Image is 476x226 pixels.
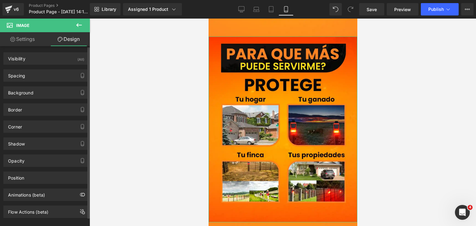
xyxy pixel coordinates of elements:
span: Publish [428,7,444,12]
div: Visibility [8,53,25,61]
div: Border [8,104,22,112]
span: Image [16,23,29,28]
div: v6 [12,5,20,13]
div: Opacity [8,155,24,163]
div: Background [8,87,33,95]
a: Mobile [279,3,293,15]
button: Redo [344,3,357,15]
a: Product Pages [29,3,100,8]
div: Flow Actions (beta) [8,206,48,215]
a: Preview [387,3,418,15]
a: Tablet [264,3,279,15]
span: Save [367,6,377,13]
div: Spacing [8,70,25,78]
iframe: Intercom live chat [455,205,470,220]
a: New Library [90,3,121,15]
a: Laptop [249,3,264,15]
div: Shadow [8,138,25,146]
span: Product Page - [DATE] 14:18:34 [29,9,88,14]
button: More [461,3,474,15]
a: Desktop [234,3,249,15]
div: Animations (beta) [8,189,45,198]
span: 4 [468,205,473,210]
div: Corner [8,121,22,129]
div: Assigned 1 Product [128,6,177,12]
a: Design [46,32,91,46]
a: v6 [2,3,24,15]
div: (All) [77,53,84,63]
button: Publish [421,3,459,15]
button: Undo [329,3,342,15]
div: Position [8,172,24,180]
span: Library [102,7,116,12]
span: Preview [394,6,411,13]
